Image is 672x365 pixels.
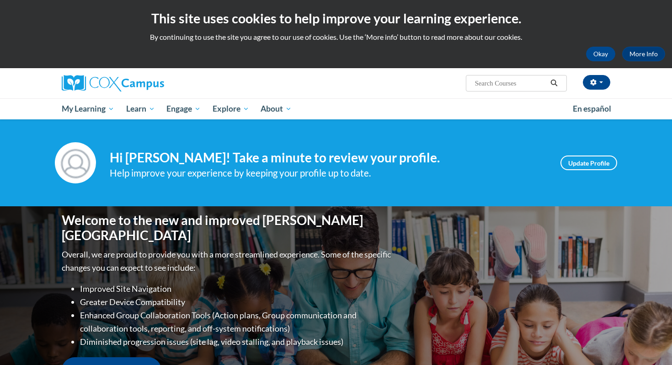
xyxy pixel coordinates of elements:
button: Search [547,78,561,89]
li: Diminished progression issues (site lag, video stalling, and playback issues) [80,335,393,349]
span: Explore [213,103,249,114]
span: Engage [166,103,201,114]
li: Enhanced Group Collaboration Tools (Action plans, Group communication and collaboration tools, re... [80,309,393,335]
h1: Welcome to the new and improved [PERSON_NAME][GEOGRAPHIC_DATA] [62,213,393,243]
a: En español [567,99,617,118]
img: Cox Campus [62,75,164,91]
a: More Info [622,47,665,61]
h4: Hi [PERSON_NAME]! Take a minute to review your profile. [110,150,547,166]
img: Profile Image [55,142,96,183]
a: My Learning [56,98,120,119]
a: Cox Campus [62,75,235,91]
li: Greater Device Compatibility [80,295,393,309]
iframe: Button to launch messaging window [635,328,665,358]
button: Account Settings [583,75,610,90]
span: About [261,103,292,114]
a: Update Profile [560,156,617,170]
button: Okay [586,47,615,61]
span: My Learning [62,103,114,114]
h2: This site uses cookies to help improve your learning experience. [7,9,665,27]
a: Engage [160,98,207,119]
a: About [255,98,298,119]
span: En español [573,104,611,113]
p: By continuing to use the site you agree to our use of cookies. Use the ‘More info’ button to read... [7,32,665,42]
a: Explore [207,98,255,119]
div: Main menu [48,98,624,119]
a: Learn [120,98,161,119]
li: Improved Site Navigation [80,282,393,295]
input: Search Courses [474,78,547,89]
div: Help improve your experience by keeping your profile up to date. [110,166,547,181]
span: Learn [126,103,155,114]
p: Overall, we are proud to provide you with a more streamlined experience. Some of the specific cha... [62,248,393,274]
